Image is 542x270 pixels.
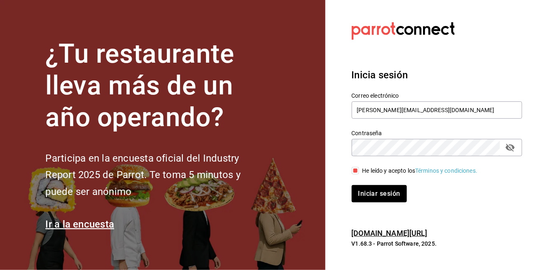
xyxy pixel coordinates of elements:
p: V1.68.3 - Parrot Software, 2025. [352,239,522,248]
input: Ingresa tu correo electrónico [352,101,523,119]
button: passwordField [503,141,517,155]
a: Ir a la encuesta [46,218,114,230]
a: [DOMAIN_NAME][URL] [352,229,428,237]
label: Contraseña [352,131,523,136]
div: He leído y acepto los [362,167,478,175]
button: Iniciar sesión [352,185,407,202]
h3: Inicia sesión [352,68,522,82]
a: Términos y condiciones. [415,167,477,174]
h1: ¿Tu restaurante lleva más de un año operando? [46,38,268,133]
label: Correo electrónico [352,93,523,99]
h2: Participa en la encuesta oficial del Industry Report 2025 de Parrot. Te toma 5 minutos y puede se... [46,150,268,200]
